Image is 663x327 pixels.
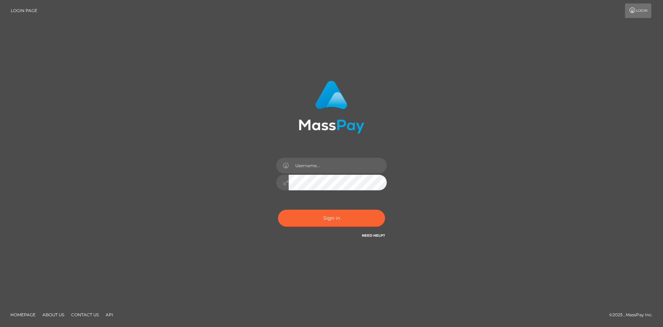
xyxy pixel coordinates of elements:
a: API [103,309,116,320]
a: Contact Us [68,309,102,320]
button: Sign in [278,210,385,227]
a: Homepage [8,309,38,320]
a: About Us [40,309,67,320]
a: Login Page [11,3,37,18]
input: Username... [289,158,387,173]
img: MassPay Login [299,81,364,134]
a: Need Help? [362,233,385,238]
div: © 2025 , MassPay Inc. [609,311,658,319]
a: Login [625,3,651,18]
